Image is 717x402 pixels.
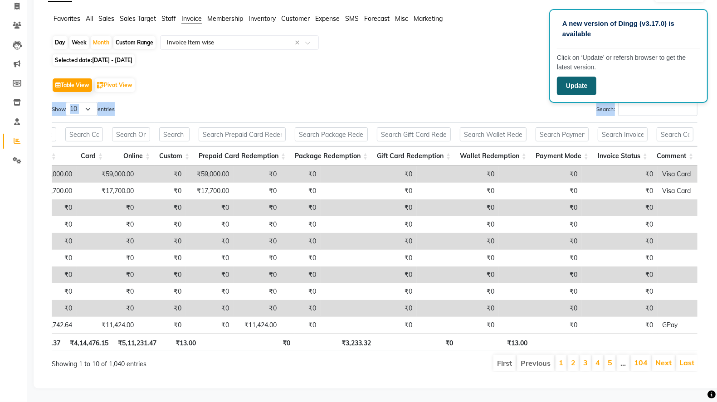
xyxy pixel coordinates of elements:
[417,216,499,233] td: ₹0
[91,36,112,49] div: Month
[161,15,176,23] span: Staff
[595,358,600,367] a: 4
[29,233,77,250] td: ₹0
[377,127,451,141] input: Search Gift Card Redemption
[138,317,186,334] td: ₹0
[77,250,138,266] td: ₹0
[97,82,104,89] img: pivot.png
[234,266,281,283] td: ₹0
[138,199,186,216] td: ₹0
[113,36,156,49] div: Custom Range
[281,216,321,233] td: ₹0
[138,300,186,317] td: ₹0
[69,36,89,49] div: Week
[582,183,658,199] td: ₹0
[531,146,593,166] th: Payment Mode: activate to sort column ascending
[460,127,527,141] input: Search Wallet Redemption
[295,127,368,141] input: Search Package Redemption
[295,334,376,351] th: ₹3,233.32
[155,146,194,166] th: Custom: activate to sort column ascending
[234,166,281,183] td: ₹0
[582,216,658,233] td: ₹0
[499,216,582,233] td: ₹0
[679,358,694,367] a: Last
[207,15,243,23] span: Membership
[92,57,132,63] span: [DATE] - [DATE]
[138,266,186,283] td: ₹0
[281,250,321,266] td: ₹0
[181,15,202,23] span: Invoice
[29,250,77,266] td: ₹0
[321,166,417,183] td: ₹0
[417,317,499,334] td: ₹0
[234,317,281,334] td: ₹11,424.00
[77,233,138,250] td: ₹0
[194,146,290,166] th: Prepaid Card Redemption: activate to sort column ascending
[376,334,458,351] th: ₹0
[321,250,417,266] td: ₹0
[29,199,77,216] td: ₹0
[582,233,658,250] td: ₹0
[86,15,93,23] span: All
[598,127,648,141] input: Search Invoice Status
[417,266,499,283] td: ₹0
[138,183,186,199] td: ₹0
[559,358,563,367] a: 1
[499,317,582,334] td: ₹0
[77,199,138,216] td: ₹0
[53,36,68,49] div: Day
[186,266,234,283] td: ₹0
[414,15,443,23] span: Marketing
[281,233,321,250] td: ₹0
[295,38,302,48] span: Clear all
[234,233,281,250] td: ₹0
[652,146,698,166] th: Comment: activate to sort column ascending
[65,127,103,141] input: Search Card
[234,250,281,266] td: ₹0
[107,146,155,166] th: Online: activate to sort column ascending
[281,300,321,317] td: ₹0
[321,199,417,216] td: ₹0
[77,266,138,283] td: ₹0
[281,199,321,216] td: ₹0
[582,283,658,300] td: ₹0
[281,283,321,300] td: ₹0
[655,358,672,367] a: Next
[249,15,276,23] span: Inventory
[200,334,295,351] th: ₹0
[395,15,408,23] span: Misc
[499,266,582,283] td: ₹0
[499,183,582,199] td: ₹0
[582,199,658,216] td: ₹0
[53,78,92,92] button: Table View
[321,300,417,317] td: ₹0
[499,199,582,216] td: ₹0
[234,199,281,216] td: ₹0
[77,317,138,334] td: ₹11,424.00
[557,53,700,72] p: Click on ‘Update’ or refersh browser to get the latest version.
[634,358,648,367] a: 104
[77,300,138,317] td: ₹0
[234,216,281,233] td: ₹0
[608,358,612,367] a: 5
[77,216,138,233] td: ₹0
[315,15,340,23] span: Expense
[557,77,596,95] button: Update
[161,334,200,351] th: ₹13.00
[29,300,77,317] td: ₹0
[66,102,98,116] select: Showentries
[186,283,234,300] td: ₹0
[582,300,658,317] td: ₹0
[77,183,138,199] td: ₹17,700.00
[138,233,186,250] td: ₹0
[417,199,499,216] td: ₹0
[186,233,234,250] td: ₹0
[95,78,135,92] button: Pivot View
[234,183,281,199] td: ₹0
[186,183,234,199] td: ₹17,700.00
[499,250,582,266] td: ₹0
[29,283,77,300] td: ₹0
[186,250,234,266] td: ₹0
[458,334,532,351] th: ₹13.00
[499,166,582,183] td: ₹0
